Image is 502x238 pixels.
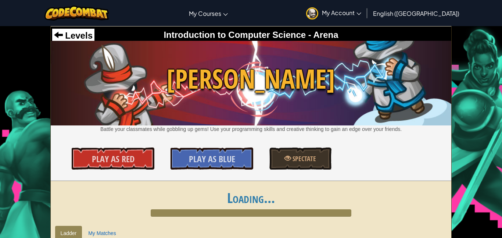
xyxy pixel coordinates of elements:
[164,30,306,40] span: Introduction to Computer Science
[189,153,235,165] span: Play As Blue
[51,41,452,125] img: Wakka Maul
[373,10,459,17] span: English ([GEOGRAPHIC_DATA])
[306,30,338,40] span: - Arena
[322,9,361,17] span: My Account
[92,153,135,165] span: Play As Red
[54,31,93,40] a: Levels
[51,60,452,98] span: [PERSON_NAME]
[51,190,452,206] h1: Loading...
[44,6,109,21] img: CodeCombat logo
[291,154,316,163] span: Spectate
[269,148,331,170] a: Spectate
[369,3,463,23] a: English ([GEOGRAPHIC_DATA])
[306,7,318,19] img: avatar
[51,125,452,133] p: Battle your classmates while gobbling up gems! Use your programming skills and creative thinking ...
[189,10,221,17] span: My Courses
[302,1,365,25] a: My Account
[63,31,93,40] span: Levels
[185,3,232,23] a: My Courses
